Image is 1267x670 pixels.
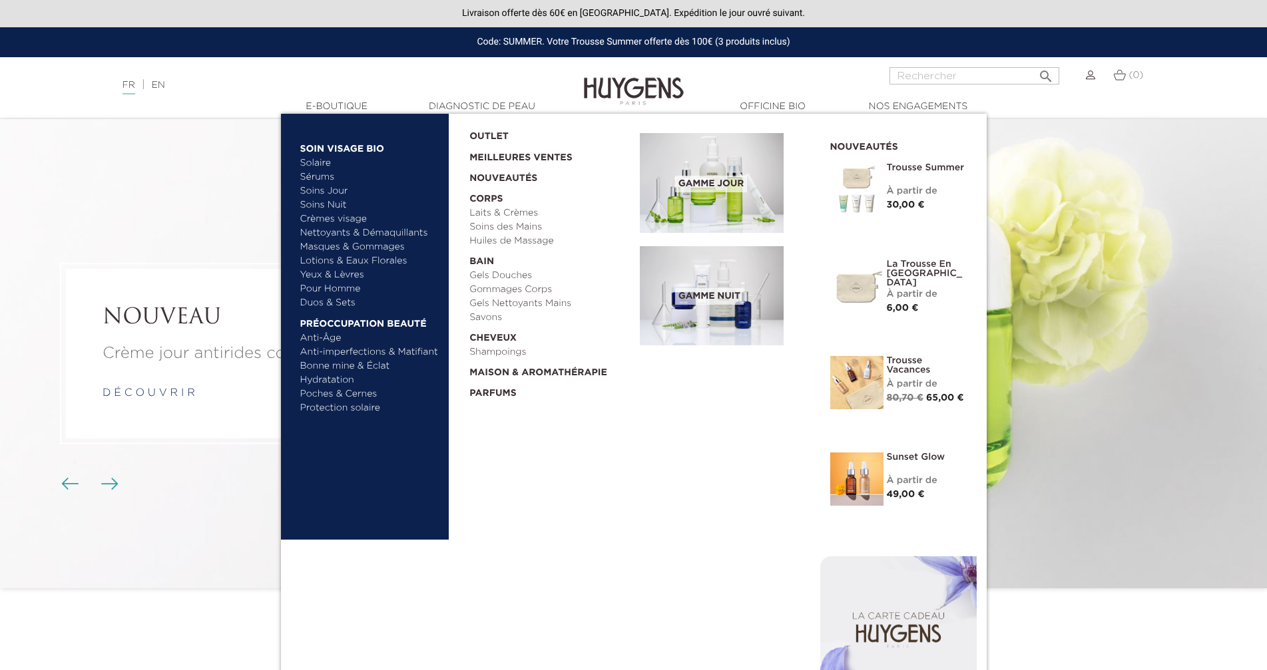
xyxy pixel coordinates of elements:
[830,356,884,409] img: La Trousse vacances
[469,220,631,234] a: Soins des Mains
[67,474,110,494] div: Boutons du carrousel
[300,268,439,282] a: Yeux & Lèvres
[830,163,884,216] img: Trousse Summer
[469,123,619,144] a: OUTLET
[887,393,923,403] span: 80,70 €
[1038,65,1054,81] i: 
[469,283,631,297] a: Gommages Corps
[887,259,967,287] a: La Trousse en [GEOGRAPHIC_DATA]
[830,137,967,153] h2: Nouveautés
[640,133,784,233] img: routine_jour_banner.jpg
[123,81,135,94] a: FR
[830,452,884,506] img: Sunset glow- un teint éclatant
[300,282,439,296] a: Pour Homme
[300,240,439,254] a: Masques & Gommages
[469,325,631,345] a: Cheveux
[300,226,439,240] a: Nettoyants & Démaquillants
[300,401,439,415] a: Protection solaire
[926,393,964,403] span: 65,00 €
[469,345,631,359] a: Shampoings
[103,341,383,365] p: Crème jour antirides concentrée
[300,296,439,310] a: Duos & Sets
[300,170,439,184] a: Sérums
[469,269,631,283] a: Gels Douches
[640,246,784,346] img: routine_nuit_banner.jpg
[887,356,967,375] a: Trousse Vacances
[469,311,631,325] a: Savons
[887,377,967,391] div: À partir de
[469,165,631,186] a: Nouveautés
[887,184,967,198] div: À partir de
[300,135,439,156] a: Soin Visage Bio
[270,100,403,114] a: E-Boutique
[640,133,810,233] a: Gamme jour
[887,163,967,172] a: Trousse Summer
[469,380,631,401] a: Parfums
[300,359,439,373] a: Bonne mine & Éclat
[469,359,631,380] a: Maison & Aromathérapie
[887,490,925,499] span: 49,00 €
[300,254,439,268] a: Lotions & Eaux Florales
[103,306,383,331] h2: NOUVEAU
[103,388,195,399] a: d é c o u v r i r
[300,345,439,359] a: Anti-imperfections & Matifiant
[300,387,439,401] a: Poches & Cernes
[887,303,919,313] span: 6,00 €
[469,248,631,269] a: Bain
[887,474,967,488] div: À partir de
[300,156,439,170] a: Solaire
[151,81,164,90] a: EN
[300,310,439,331] a: Préoccupation beauté
[1129,71,1143,80] span: (0)
[889,67,1059,84] input: Rechercher
[887,452,967,462] a: Sunset Glow
[852,100,985,114] a: Nos engagements
[469,144,619,165] a: Meilleures Ventes
[300,331,439,345] a: Anti-Âge
[469,186,631,206] a: Corps
[300,184,439,198] a: Soins Jour
[300,212,439,226] a: Crèmes visage
[640,246,810,346] a: Gamme nuit
[469,234,631,248] a: Huiles de Massage
[116,77,518,93] div: |
[469,206,631,220] a: Laits & Crèmes
[675,288,744,305] span: Gamme nuit
[300,373,439,387] a: Hydratation
[264,636,1003,661] h2: Meilleures ventes
[1034,63,1058,81] button: 
[300,198,427,212] a: Soins Nuit
[584,56,684,107] img: Huygens
[675,176,747,192] span: Gamme jour
[469,297,631,311] a: Gels Nettoyants Mains
[415,100,549,114] a: Diagnostic de peau
[830,259,884,313] img: La Trousse en Coton
[887,287,967,301] div: À partir de
[887,200,925,210] span: 30,00 €
[706,100,840,114] a: Officine Bio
